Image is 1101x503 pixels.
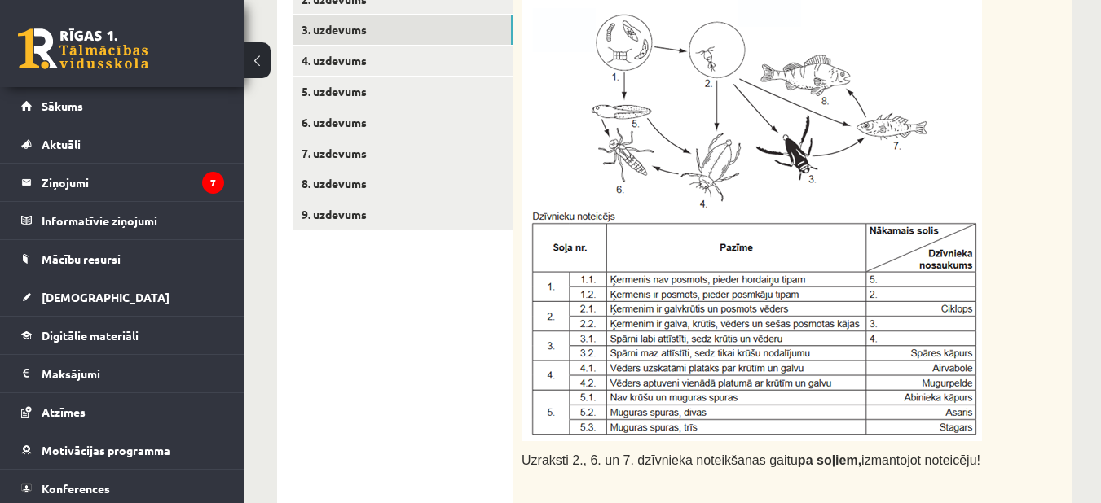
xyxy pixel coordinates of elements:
[798,453,861,467] b: pa soļiem,
[293,77,513,107] a: 5. uzdevums
[42,443,170,457] span: Motivācijas programma
[21,202,224,239] a: Informatīvie ziņojumi
[42,290,170,304] span: [DEMOGRAPHIC_DATA]
[42,405,86,419] span: Atzīmes
[202,172,224,194] i: 7
[21,317,224,354] a: Digitālie materiāli
[293,46,513,76] a: 4. uzdevums
[42,98,83,113] span: Sākums
[293,138,513,168] a: 7. uzdevums
[16,16,524,33] body: Визуальный текстовый редактор, wiswyg-editor-user-answer-47433972115200
[293,168,513,199] a: 8. uzdevums
[21,164,224,201] a: Ziņojumi7
[18,28,148,69] a: Rīgas 1. Tālmācības vidusskola
[21,431,224,469] a: Motivācijas programma
[21,393,224,431] a: Atzīmes
[21,355,224,392] a: Maksājumi
[42,164,224,201] legend: Ziņojumi
[293,199,513,230] a: 9. uzdevums
[21,240,224,278] a: Mācību resursi
[42,137,81,151] span: Aktuāli
[21,125,224,163] a: Aktuāli
[42,251,121,266] span: Mācību resursi
[42,355,224,392] legend: Maksājumi
[21,87,224,125] a: Sākums
[42,481,110,496] span: Konferences
[42,328,139,343] span: Digitālie materiāli
[293,15,513,45] a: 3. uzdevums
[522,453,980,467] span: Uzraksti 2., 6. un 7. dzīvnieka noteikšanas gaitu izmantojot noteicēju!
[42,202,224,239] legend: Informatīvie ziņojumi
[21,278,224,316] a: [DEMOGRAPHIC_DATA]
[293,107,513,138] a: 6. uzdevums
